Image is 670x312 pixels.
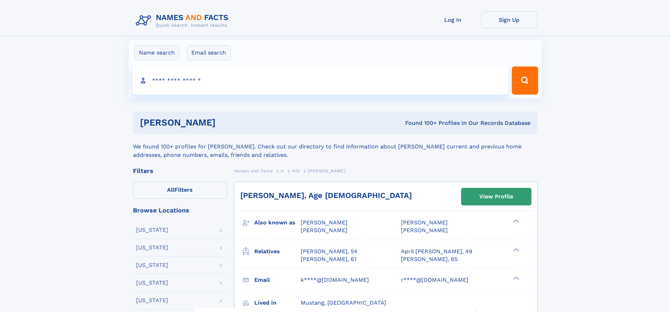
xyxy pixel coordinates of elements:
[512,66,538,95] button: Search Button
[133,134,537,159] div: We found 100+ profiles for [PERSON_NAME]. Check out our directory to find information about [PERS...
[136,227,168,233] div: [US_STATE]
[401,248,472,255] a: April [PERSON_NAME], 49
[133,11,234,30] img: Logo Names and Facts
[401,255,458,263] a: [PERSON_NAME], 65
[136,280,168,286] div: [US_STATE]
[136,262,168,268] div: [US_STATE]
[133,168,227,174] div: Filters
[479,189,513,205] div: View Profile
[301,255,356,263] a: [PERSON_NAME], 61
[310,119,530,127] div: Found 100+ Profiles In Our Records Database
[134,45,179,60] label: Name search
[481,11,537,28] a: Sign Up
[401,219,448,226] span: [PERSON_NAME]
[281,168,284,173] span: H
[133,207,227,214] div: Browse Locations
[140,118,311,127] h1: [PERSON_NAME]
[401,227,448,234] span: [PERSON_NAME]
[254,246,301,257] h3: Relatives
[511,247,520,252] div: ❯
[132,66,509,95] input: search input
[187,45,231,60] label: Email search
[240,191,412,200] a: [PERSON_NAME], Age [DEMOGRAPHIC_DATA]
[167,186,174,193] span: All
[234,166,273,175] a: Names and Facts
[254,297,301,309] h3: Lived in
[254,217,301,229] h3: Also known as
[308,168,345,173] span: [PERSON_NAME]
[136,245,168,250] div: [US_STATE]
[511,276,520,280] div: ❯
[301,248,357,255] a: [PERSON_NAME], 54
[133,182,227,199] label: Filters
[292,166,300,175] a: Hill
[281,166,284,175] a: H
[301,299,386,306] span: Mustang, [GEOGRAPHIC_DATA]
[136,298,168,303] div: [US_STATE]
[425,11,481,28] a: Log In
[301,227,347,234] span: [PERSON_NAME]
[301,219,347,226] span: [PERSON_NAME]
[292,168,300,173] span: Hill
[461,188,531,205] a: View Profile
[254,274,301,286] h3: Email
[511,219,520,223] div: ❯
